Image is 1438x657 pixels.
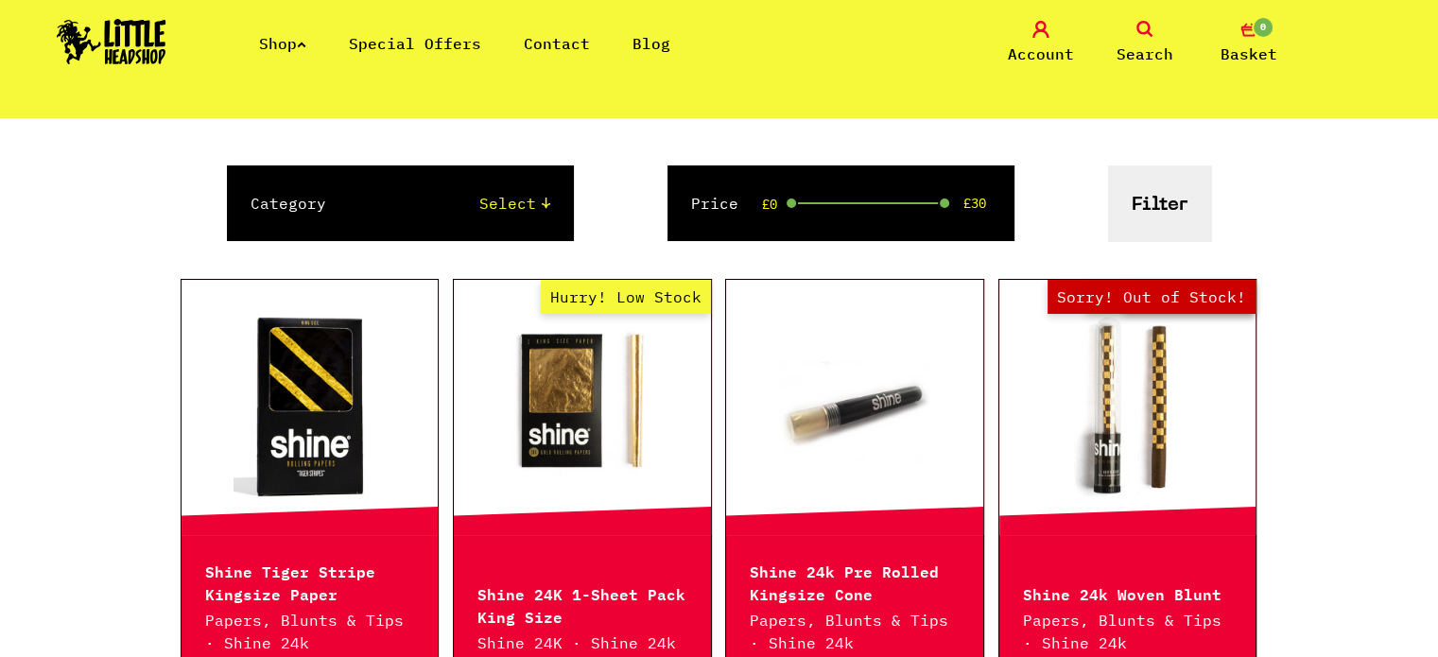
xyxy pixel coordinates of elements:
label: Price [691,192,738,215]
p: Papers, Blunts & Tips · Shine 24k [750,609,960,654]
img: Little Head Shop Logo [57,19,166,64]
a: Contact [524,34,590,53]
span: 0 [1252,16,1274,39]
p: Shine Tiger Stripe Kingsize Paper [205,559,415,604]
p: Shine 24k Woven Blunt [1023,581,1233,604]
a: Hurry! Low Stock [454,313,711,502]
a: Out of Stock Hurry! Low Stock Sorry! Out of Stock! [999,313,1256,502]
label: Category [251,192,326,215]
a: Special Offers [349,34,481,53]
span: £30 [963,196,986,211]
span: Sorry! Out of Stock! [1048,280,1256,314]
p: Shine 24K 1-Sheet Pack King Size [477,581,687,627]
p: Papers, Blunts & Tips · Shine 24k [205,609,415,654]
a: Search [1098,21,1192,65]
span: Basket [1221,43,1277,65]
a: Shop [259,34,306,53]
button: Filter [1108,165,1211,241]
span: Hurry! Low Stock [541,280,711,314]
span: Account [1008,43,1074,65]
span: £0 [762,197,777,212]
p: Papers, Blunts & Tips · Shine 24k [1023,609,1233,654]
p: Shine 24K · Shine 24k [477,631,687,654]
p: Shine 24k Pre Rolled Kingsize Cone [750,559,960,604]
a: Blog [632,34,670,53]
span: Search [1117,43,1173,65]
a: 0 Basket [1202,21,1296,65]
